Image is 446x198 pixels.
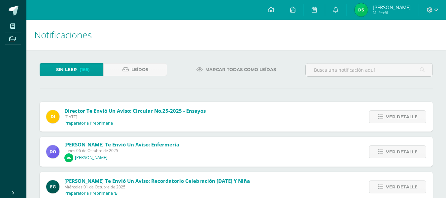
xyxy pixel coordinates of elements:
span: Marcar todas como leídas [205,63,276,76]
span: Lunes 06 de Octubre de 2025 [64,148,179,153]
span: [PERSON_NAME] te envió un aviso: Enfermeria [64,141,179,148]
span: Director te envió un aviso: Circular No.25-2025 - Ensayos [64,107,206,114]
span: Ver detalle [386,146,418,158]
span: [DATE] [64,114,206,120]
span: Sin leer [56,63,77,76]
span: Notificaciones [34,28,92,41]
img: 8d0ab853670671ac92eb01afd385f2d3.png [355,3,368,17]
span: [PERSON_NAME] [373,4,411,11]
img: 7aeda87e7fc70ae14fdef535d51906ff.png [64,153,73,162]
span: Leídos [131,63,148,76]
p: Preparatoria Preprimaria 'B' [64,191,119,196]
input: Busca una notificación aquí [306,63,432,76]
span: Mi Perfil [373,10,411,16]
a: Sin leer(166) [40,63,103,76]
p: [PERSON_NAME] [75,155,107,160]
img: f0b35651ae50ff9c693c4cbd3f40c4bb.png [46,110,59,123]
a: Marcar todas como leídas [188,63,284,76]
span: (166) [80,63,90,76]
span: Ver detalle [386,111,418,123]
span: [PERSON_NAME] te envió un aviso: Recordatorio Celebración [DATE] y Niña [64,178,250,184]
img: c89f29540b4323524ac71080a709b5e3.png [46,180,59,193]
img: 3dcbdc9d8b027870b4ac4199213d2719.png [46,145,59,158]
span: Ver detalle [386,181,418,193]
span: Miércoles 01 de Octubre de 2025 [64,184,250,190]
p: Preparatoria Preprimaria [64,121,113,126]
a: Leídos [103,63,167,76]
